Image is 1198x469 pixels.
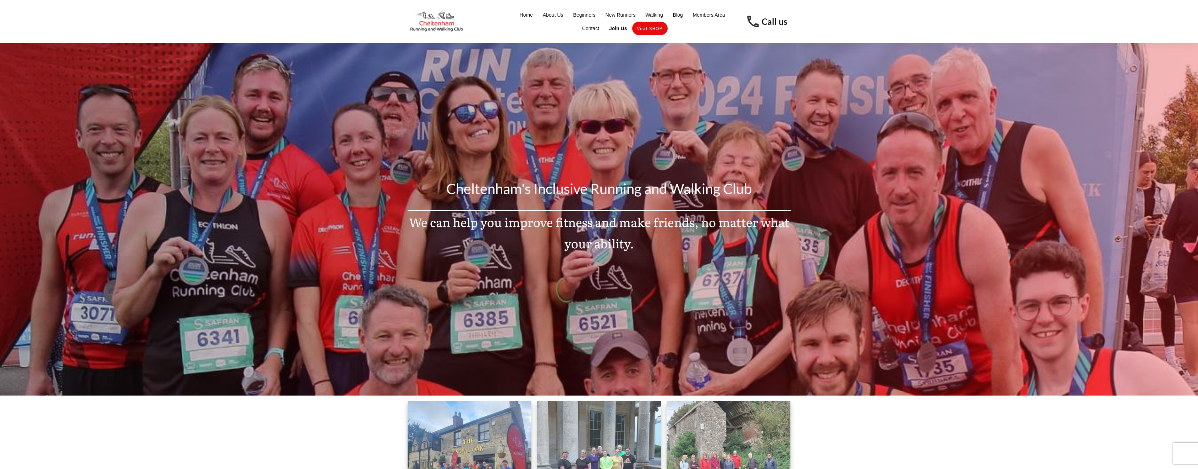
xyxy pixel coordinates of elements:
a: Blog [673,10,683,20]
a: New Runners [606,10,636,20]
a: Join Us [609,23,627,33]
img: Cheltenham Running and Walking Club Logo [408,10,466,33]
a: Walking [645,10,663,20]
a: Beginners [573,10,596,20]
p: We can help you improve fitness and make friends, no matter what your ability. [408,211,790,262]
a: About Us [543,10,563,20]
a: Members Area [693,10,725,20]
a: Call us [762,16,787,27]
p: Cheltenham's Inclusive Running and Walking Club [408,176,790,210]
a: Visit SHOP [637,23,663,33]
a: Home [520,10,533,20]
a: Contact [582,23,599,33]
